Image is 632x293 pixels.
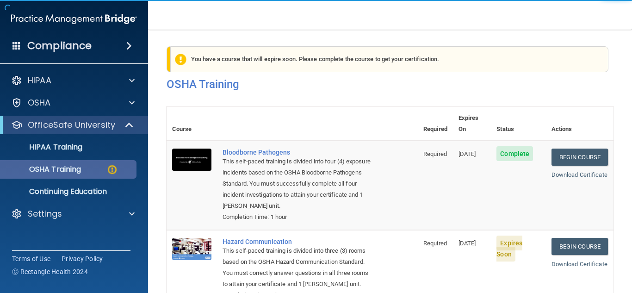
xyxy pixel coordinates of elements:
[551,149,608,166] a: Begin Course
[223,245,372,290] div: This self-paced training is divided into three (3) rooms based on the OSHA Hazard Communication S...
[551,238,608,255] a: Begin Course
[496,146,533,161] span: Complete
[6,165,81,174] p: OSHA Training
[223,156,372,212] div: This self-paced training is divided into four (4) exposure incidents based on the OSHA Bloodborne...
[491,107,545,141] th: Status
[106,164,118,175] img: warning-circle.0cc9ac19.png
[28,208,62,219] p: Settings
[12,267,88,276] span: Ⓒ Rectangle Health 2024
[11,10,137,28] img: PMB logo
[459,150,476,157] span: [DATE]
[551,261,607,268] a: Download Certificate
[223,149,372,156] a: Bloodborne Pathogens
[453,107,491,141] th: Expires On
[546,107,613,141] th: Actions
[11,208,135,219] a: Settings
[423,240,447,247] span: Required
[418,107,453,141] th: Required
[6,187,132,196] p: Continuing Education
[223,238,372,245] a: Hazard Communication
[423,150,447,157] span: Required
[167,107,217,141] th: Course
[223,212,372,223] div: Completion Time: 1 hour
[62,254,103,263] a: Privacy Policy
[170,46,608,72] div: You have a course that will expire soon. Please complete the course to get your certification.
[551,171,607,178] a: Download Certificate
[12,254,50,263] a: Terms of Use
[28,75,51,86] p: HIPAA
[6,143,82,152] p: HIPAA Training
[11,75,135,86] a: HIPAA
[28,119,115,131] p: OfficeSafe University
[28,97,51,108] p: OSHA
[27,39,92,52] h4: Compliance
[11,97,135,108] a: OSHA
[459,240,476,247] span: [DATE]
[11,119,134,131] a: OfficeSafe University
[496,236,522,262] span: Expires Soon
[167,78,613,91] h4: OSHA Training
[175,54,186,65] img: exclamation-circle-solid-warning.7ed2984d.png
